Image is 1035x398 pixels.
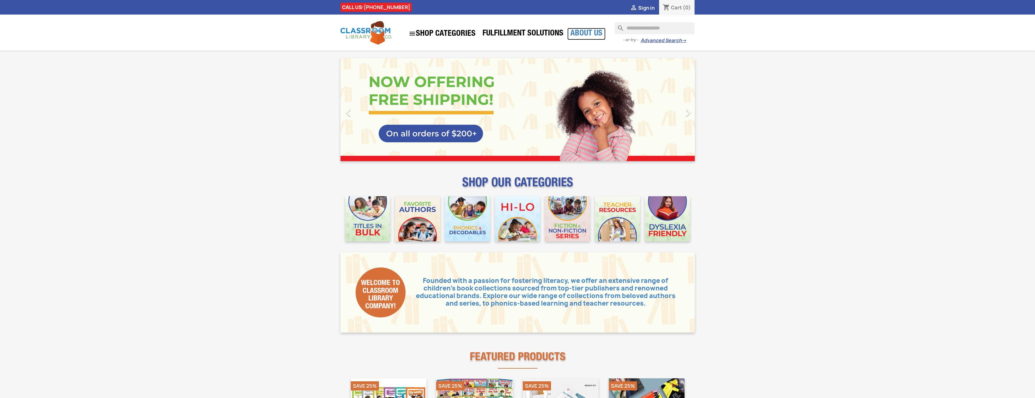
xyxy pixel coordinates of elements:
[406,27,479,40] a: SHOP CATEGORIES
[630,5,637,12] i: 
[609,381,637,390] li: Save 25%
[340,3,412,12] div: CALL US:
[345,196,390,241] img: CLC_Bulk_Mobile.jpg
[645,196,690,241] img: CLC_Dyslexia_Mobile.jpg
[340,345,695,364] h2: Featured Products
[681,105,696,120] i: 
[630,5,655,11] a:  Sign in
[436,381,464,390] li: Save 25%
[406,277,680,307] p: Founded with a passion for fostering literacy, we offer an extensive range of children's book col...
[642,58,695,161] a: Next
[663,4,670,12] i: shopping_cart
[445,196,490,241] img: CLC_Phonics_And_Decodables_Mobile.jpg
[638,5,655,11] span: Sign in
[671,4,682,11] span: Cart
[615,22,695,34] input: Search
[641,38,686,44] a: Advanced Search→
[340,181,695,191] p: SHOP OUR CATEGORIES
[409,30,416,37] i: 
[341,105,356,120] i: 
[340,58,695,161] ul: Carousel container
[615,22,622,29] i: search
[545,196,590,241] img: CLC_Fiction_Nonfiction_Mobile.jpg
[595,196,640,241] img: CLC_Teacher_Resources_Mobile.jpg
[495,196,540,241] img: CLC_HiLo_Mobile.jpg
[523,381,551,390] li: Save 25%
[356,267,406,317] div: Welcome to Classroom Library Company!
[340,21,392,45] img: Classroom Library Company
[351,381,379,390] li: Save 25%
[340,58,394,161] a: Previous
[364,4,410,11] a: [PHONE_NUMBER]
[683,4,691,11] span: (0)
[395,196,440,241] img: CLC_Favorite_Authors_Mobile.jpg
[567,28,605,40] a: About Us
[479,28,566,40] a: Fulfillment Solutions
[623,37,641,43] span: - or try -
[682,38,686,44] span: →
